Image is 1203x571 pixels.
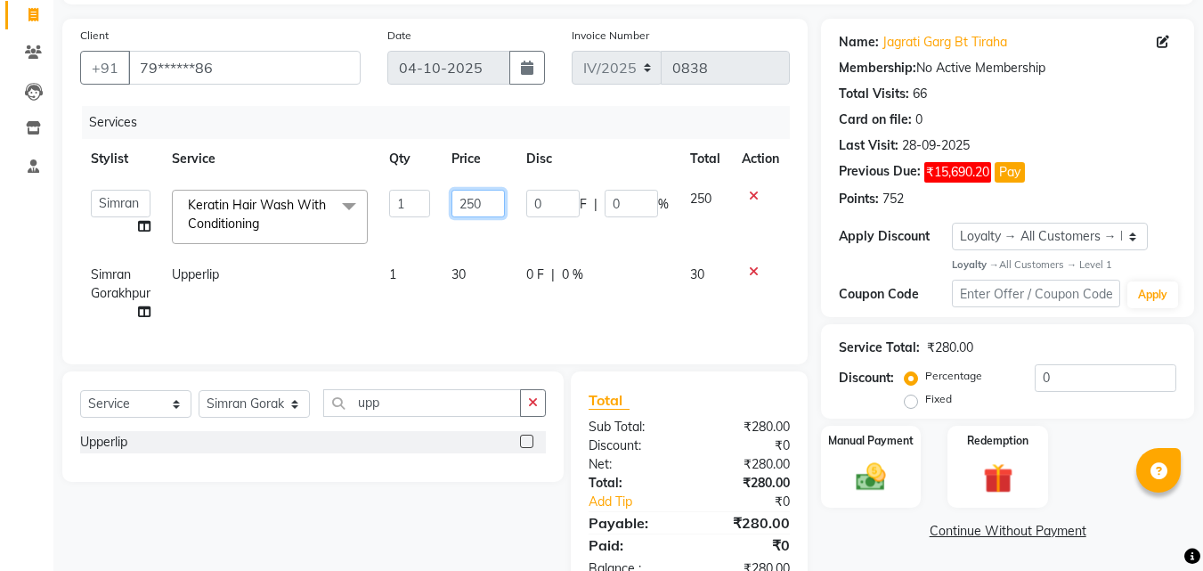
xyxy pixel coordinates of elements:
div: Last Visit: [839,136,898,155]
span: Total [589,391,630,410]
span: % [658,195,669,214]
th: Action [731,139,790,179]
div: Membership: [839,59,916,77]
label: Fixed [925,391,952,407]
span: F [580,195,587,214]
span: 250 [690,191,711,207]
div: ₹0 [709,493,804,511]
img: _cash.svg [847,460,895,494]
label: Manual Payment [828,433,914,449]
input: Enter Offer / Coupon Code [952,280,1120,307]
div: Total: [575,474,689,493]
th: Disc [516,139,679,179]
span: | [594,195,597,214]
div: Card on file: [839,110,912,129]
a: Jagrati Garg Bt Tiraha [882,33,1007,52]
span: Upperlip [172,266,219,282]
div: ₹280.00 [689,418,803,436]
span: 30 [451,266,466,282]
span: | [551,265,555,284]
div: 0 [915,110,923,129]
label: Invoice Number [572,28,649,44]
span: 0 % [562,265,583,284]
button: Pay [995,162,1025,183]
span: Keratin Hair Wash With Conditioning [188,197,326,232]
span: 0 F [526,265,544,284]
div: ₹280.00 [927,339,973,357]
div: Previous Due: [839,162,921,183]
div: ₹0 [689,534,803,556]
div: All Customers → Level 1 [952,257,1176,273]
th: Qty [378,139,440,179]
div: Sub Total: [575,418,689,436]
th: Price [441,139,516,179]
div: Discount: [575,436,689,455]
div: Discount: [839,369,894,387]
th: Stylist [80,139,161,179]
div: Points: [839,190,879,208]
div: 28-09-2025 [902,136,970,155]
div: ₹0 [689,436,803,455]
div: Services [82,106,803,139]
div: ₹280.00 [689,455,803,474]
span: ₹15,690.20 [924,162,991,183]
strong: Loyalty → [952,258,999,271]
label: Percentage [925,368,982,384]
button: Apply [1127,281,1178,308]
th: Service [161,139,378,179]
th: Total [679,139,731,179]
div: Apply Discount [839,227,951,246]
div: Coupon Code [839,285,951,304]
div: 752 [882,190,904,208]
a: Continue Without Payment [825,522,1191,541]
div: Service Total: [839,339,920,357]
div: ₹280.00 [689,474,803,493]
div: Upperlip [80,433,127,452]
span: Simran Gorakhpur [91,266,150,301]
div: Total Visits: [839,85,909,103]
label: Client [80,28,109,44]
span: 30 [690,266,704,282]
img: _gift.svg [974,460,1022,496]
input: Search by Name/Mobile/Email/Code [128,51,361,85]
a: Add Tip [575,493,708,511]
div: Paid: [575,534,689,556]
div: Payable: [575,512,689,534]
div: 66 [913,85,927,103]
input: Search or Scan [323,389,521,417]
div: ₹280.00 [689,512,803,534]
div: No Active Membership [839,59,1176,77]
div: Net: [575,455,689,474]
span: 1 [389,266,396,282]
a: x [259,216,267,232]
label: Redemption [967,433,1028,449]
button: +91 [80,51,130,85]
label: Date [387,28,411,44]
div: Name: [839,33,879,52]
